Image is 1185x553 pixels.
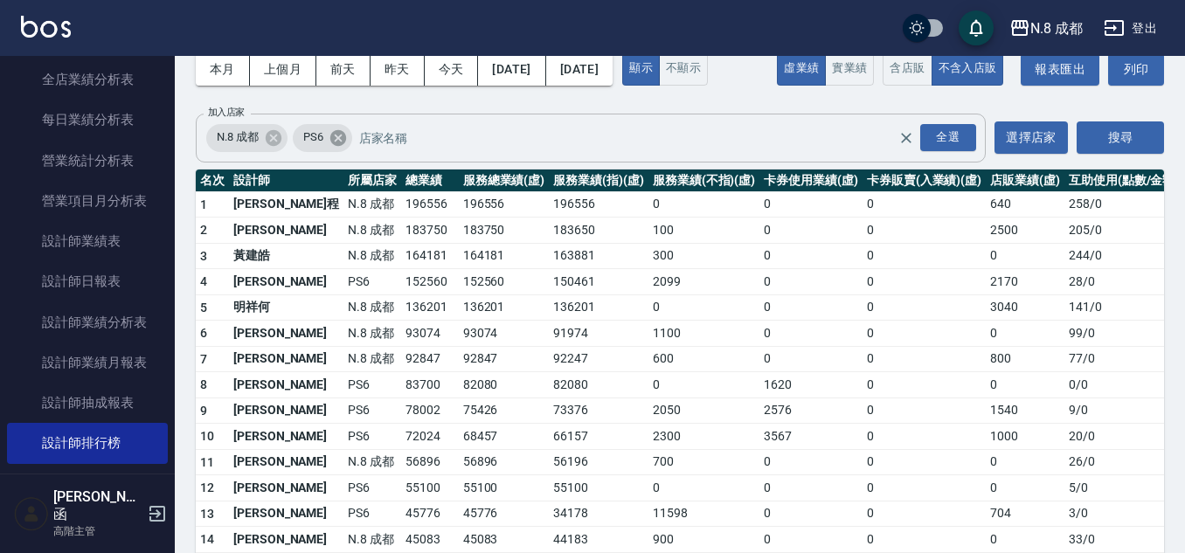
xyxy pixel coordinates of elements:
td: 150461 [549,269,648,295]
th: 服務業績(不指)(虛) [648,169,759,192]
span: 6 [200,326,207,340]
a: 營業統計分析表 [7,141,168,181]
td: 56896 [459,449,550,475]
td: 0 [986,527,1064,553]
button: [DATE] [478,53,545,86]
td: 152560 [459,269,550,295]
td: 700 [648,449,759,475]
th: 店販業績(虛) [986,169,1064,192]
td: 1000 [986,424,1064,450]
a: 設計師抽成報表 [7,383,168,423]
button: 實業績 [825,52,874,86]
p: 高階主管 [53,523,142,539]
span: 1 [200,197,207,211]
td: [PERSON_NAME] [229,372,343,398]
td: 56196 [549,449,648,475]
td: 9 / 0 [1064,397,1183,424]
td: 0 [863,294,986,321]
td: 0 [648,191,759,218]
td: N.8 成都 [343,346,401,372]
span: 9 [200,404,207,418]
td: 3567 [759,424,863,450]
span: 4 [200,274,207,288]
td: 0 [648,372,759,398]
th: 互助使用(點數/金額) [1064,169,1183,192]
td: 0 [986,449,1064,475]
th: 服務總業績(虛) [459,169,550,192]
td: 0 / 0 [1064,372,1183,398]
td: 91974 [549,321,648,347]
img: Person [14,496,49,531]
td: 78002 [401,397,459,424]
td: 0 [986,243,1064,269]
td: 93074 [459,321,550,347]
td: 0 [986,372,1064,398]
td: 33 / 0 [1064,527,1183,553]
td: 258 / 0 [1064,191,1183,218]
td: N.8 成都 [343,527,401,553]
td: 45776 [459,501,550,527]
td: 800 [986,346,1064,372]
td: N.8 成都 [343,294,401,321]
th: 所屬店家 [343,169,401,192]
td: [PERSON_NAME] [229,475,343,501]
td: 26 / 0 [1064,449,1183,475]
button: 登出 [1097,12,1164,45]
td: 704 [986,501,1064,527]
button: 選擇店家 [994,121,1068,154]
a: 營業項目月分析表 [7,181,168,221]
img: Logo [21,16,71,38]
a: 商品銷售排行榜 [7,464,168,504]
span: 13 [200,507,215,521]
th: 設計師 [229,169,343,192]
td: 0 [863,449,986,475]
td: 0 [863,218,986,244]
span: 8 [200,377,207,391]
td: [PERSON_NAME] [229,527,343,553]
td: 2099 [648,269,759,295]
td: 0 [863,527,986,553]
td: 640 [986,191,1064,218]
a: 每日業績分析表 [7,100,168,140]
td: 0 [759,294,863,321]
a: 報表匯出 [1021,53,1099,86]
label: 加入店家 [208,106,245,119]
td: 0 [648,475,759,501]
span: 12 [200,480,215,494]
td: 164181 [401,243,459,269]
td: 0 [863,501,986,527]
button: 不顯示 [659,52,708,86]
td: 163881 [549,243,648,269]
a: 設計師排行榜 [7,423,168,463]
td: 196556 [401,191,459,218]
td: 5 / 0 [1064,475,1183,501]
td: 0 [863,191,986,218]
td: 72024 [401,424,459,450]
td: 66157 [549,424,648,450]
td: 黃建皓 [229,243,343,269]
td: 300 [648,243,759,269]
td: 11598 [648,501,759,527]
td: N.8 成都 [343,321,401,347]
td: N.8 成都 [343,218,401,244]
td: 0 [986,321,1064,347]
td: 45776 [401,501,459,527]
button: 搜尋 [1077,121,1164,154]
td: 明祥何 [229,294,343,321]
td: 99 / 0 [1064,321,1183,347]
a: 設計師業績表 [7,221,168,261]
td: 0 [759,346,863,372]
button: 虛業績 [777,52,826,86]
td: 0 [759,191,863,218]
td: N.8 成都 [343,191,401,218]
td: 44183 [549,527,648,553]
td: [PERSON_NAME] [229,218,343,244]
td: 0 [759,475,863,501]
button: 今天 [425,53,479,86]
th: 服務業績(指)(虛) [549,169,648,192]
td: 3040 [986,294,1064,321]
span: N.8 成都 [206,128,269,146]
button: Clear [894,126,918,150]
td: 0 [863,243,986,269]
td: [PERSON_NAME] [229,346,343,372]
